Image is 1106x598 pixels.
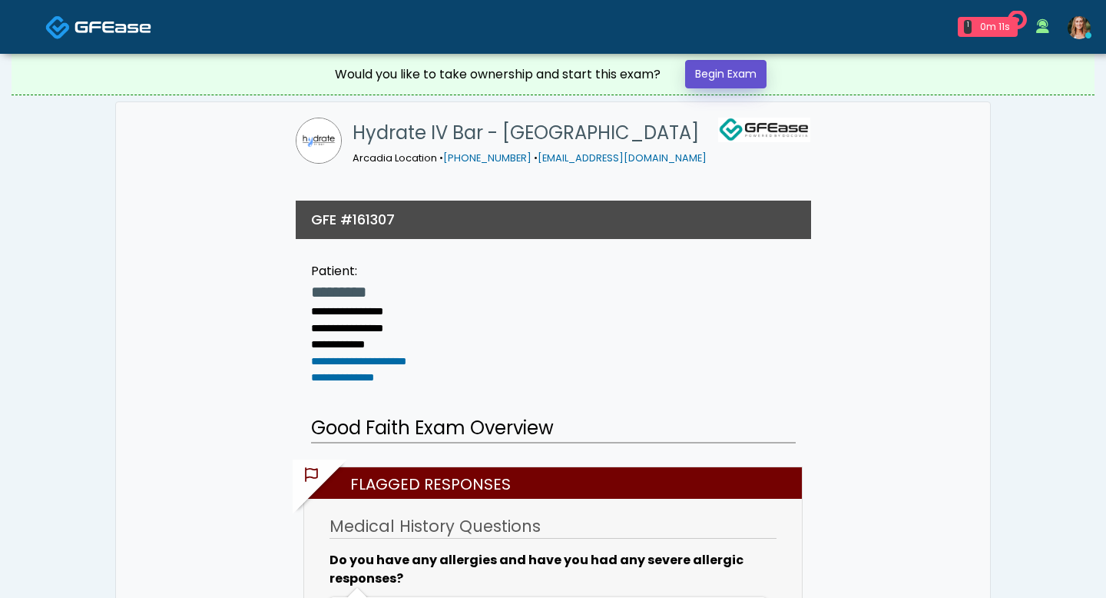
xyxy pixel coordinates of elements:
div: 0m 11s [978,20,1012,34]
span: • [534,151,538,164]
span: • [439,151,443,164]
h3: GFE #161307 [311,210,395,229]
div: 1 [964,20,972,34]
h2: Good Faith Exam Overview [311,414,796,444]
h3: Medical History Questions [329,515,777,539]
a: 1 0m 11s [949,11,1027,43]
a: [PHONE_NUMBER] [443,151,531,164]
img: Hydrate IV Bar - Arcadia [296,118,342,164]
button: Open LiveChat chat widget [12,6,58,52]
a: Docovia [45,2,151,51]
a: Begin Exam [685,60,767,88]
div: Patient: [311,262,452,281]
a: [EMAIL_ADDRESS][DOMAIN_NAME] [538,151,707,164]
small: Arcadia Location [353,151,707,164]
img: Amy Gaines [1068,16,1091,39]
img: Docovia [45,15,71,40]
img: Docovia [75,19,151,35]
h1: Hydrate IV Bar - [GEOGRAPHIC_DATA] [353,118,707,148]
h2: Flagged Responses [312,467,802,499]
div: Would you like to take ownership and start this exam? [335,65,661,84]
b: Do you have any allergies and have you had any severe allergic responses? [329,551,743,587]
img: GFEase Logo [718,118,810,142]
